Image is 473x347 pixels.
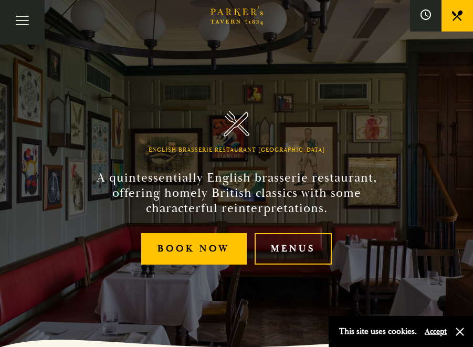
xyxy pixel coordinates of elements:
a: Menus [255,233,332,265]
p: This site uses cookies. [339,324,417,339]
h2: A quintessentially English brasserie restaurant, offering homely British classics with some chara... [81,171,392,216]
button: Close and accept [455,327,465,337]
h1: English Brasserie Restaurant [GEOGRAPHIC_DATA] [149,147,325,154]
img: Parker's Tavern Brasserie Cambridge [224,111,249,136]
a: Book Now [141,233,247,265]
button: Accept [425,327,447,337]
